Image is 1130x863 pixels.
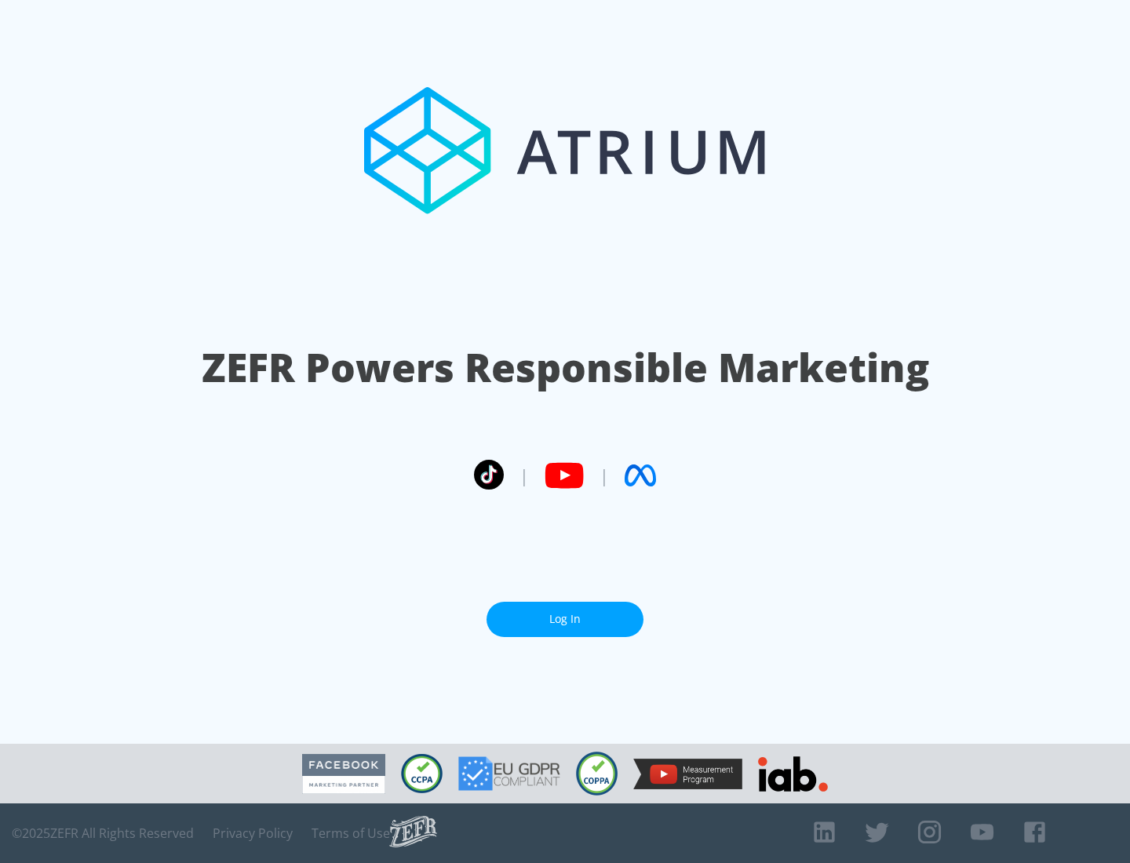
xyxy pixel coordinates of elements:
img: Facebook Marketing Partner [302,754,385,794]
img: IAB [758,756,828,792]
span: | [600,464,609,487]
h1: ZEFR Powers Responsible Marketing [202,340,929,395]
span: | [519,464,529,487]
img: CCPA Compliant [401,754,443,793]
a: Log In [487,602,643,637]
a: Privacy Policy [213,825,293,841]
span: © 2025 ZEFR All Rights Reserved [12,825,194,841]
img: COPPA Compliant [576,752,618,796]
img: YouTube Measurement Program [633,759,742,789]
a: Terms of Use [312,825,390,841]
img: GDPR Compliant [458,756,560,791]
